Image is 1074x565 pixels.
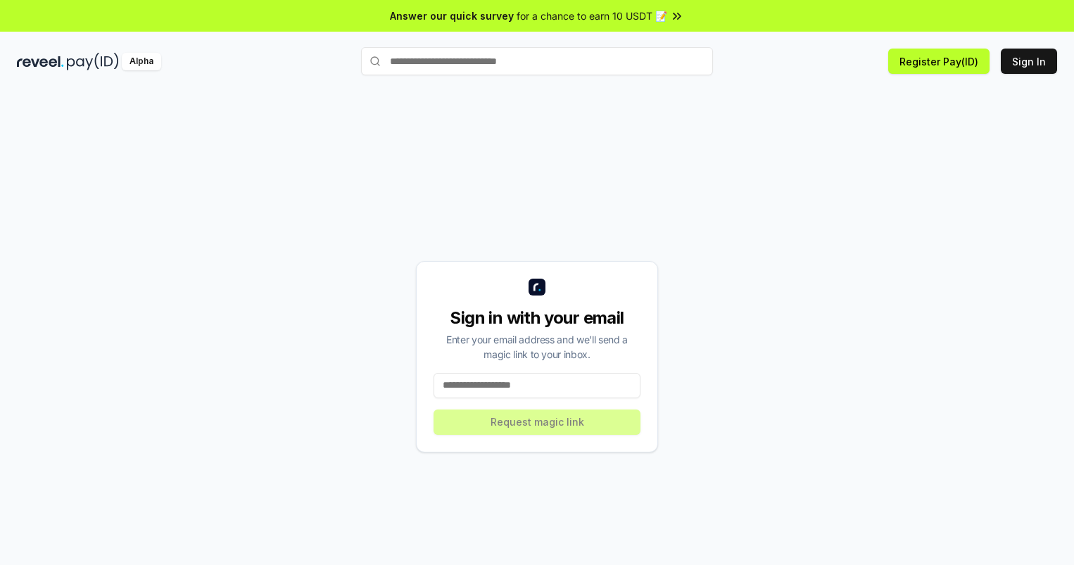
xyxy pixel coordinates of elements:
div: Enter your email address and we’ll send a magic link to your inbox. [434,332,640,362]
span: for a chance to earn 10 USDT 📝 [517,8,667,23]
button: Register Pay(ID) [888,49,990,74]
span: Answer our quick survey [390,8,514,23]
img: logo_small [529,279,545,296]
button: Sign In [1001,49,1057,74]
img: pay_id [67,53,119,70]
div: Alpha [122,53,161,70]
img: reveel_dark [17,53,64,70]
div: Sign in with your email [434,307,640,329]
